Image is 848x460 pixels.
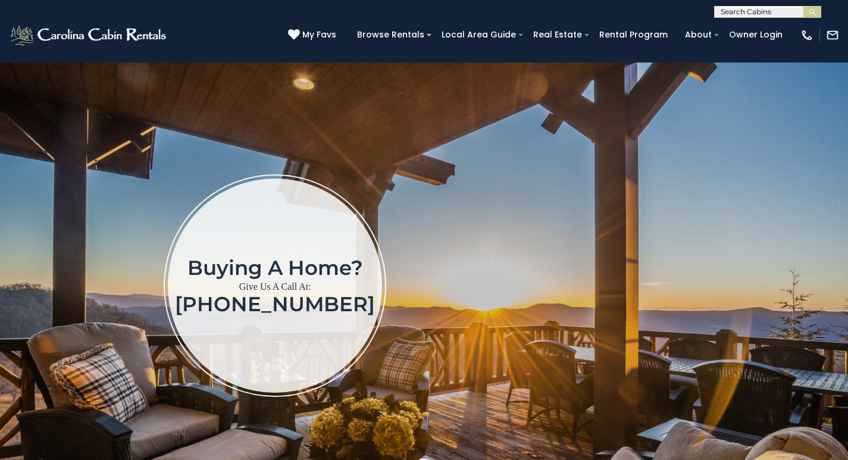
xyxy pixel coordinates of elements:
a: Owner Login [723,26,788,44]
img: White-1-2.png [9,23,170,47]
p: Give Us A Call At: [175,278,375,295]
span: My Favs [302,29,336,41]
img: mail-regular-white.png [826,29,839,42]
img: phone-regular-white.png [800,29,813,42]
h1: Buying a home? [175,257,375,278]
a: About [679,26,718,44]
a: My Favs [288,29,339,42]
a: Local Area Guide [436,26,522,44]
iframe: New Contact Form [533,125,831,446]
a: Rental Program [593,26,674,44]
a: Browse Rentals [351,26,430,44]
a: Real Estate [527,26,588,44]
a: [PHONE_NUMBER] [175,292,375,317]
